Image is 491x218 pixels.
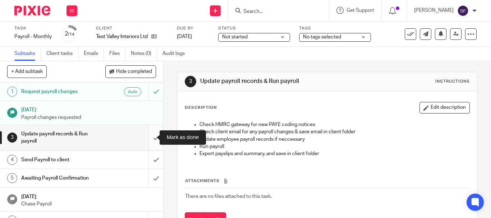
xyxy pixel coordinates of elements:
button: Hide completed [105,65,156,78]
p: [PERSON_NAME] [414,7,454,14]
label: Status [218,25,290,31]
div: 2 [65,30,74,38]
p: Run payroll [199,143,469,150]
div: Payroll - Monthly [14,33,52,40]
div: 3 [185,76,196,87]
div: 1 [7,87,17,97]
label: Task [14,25,52,31]
h1: Awaiting Payroll Confirmation [21,173,101,184]
a: Emails [84,47,104,61]
span: No tags selected [303,34,341,40]
img: Pixie [14,6,50,15]
h1: [DATE] [21,191,156,200]
p: Check client email for any payroll changes & save email in client folder [199,128,469,135]
h1: Update payroll records & Run payroll [21,129,101,147]
p: Check HMRC gateway for new PAYE coding notices [199,121,469,128]
span: There are no files attached to this task. [185,194,272,199]
div: Instructions [435,79,470,84]
h1: [DATE] [21,105,156,113]
p: Update employee payroll records if neccessary [199,136,469,143]
span: Attachments [185,179,220,183]
a: Audit logs [162,47,190,61]
p: Test Valley Interiors Ltd [96,33,148,40]
p: Description [185,105,217,111]
label: Due by [177,25,209,31]
div: 3 [7,133,17,143]
h1: Request payroll changes [21,86,101,97]
a: Files [109,47,125,61]
div: 4 [7,155,17,165]
span: Get Support [347,8,374,13]
p: Payroll changes requested [21,114,156,121]
small: /14 [68,32,74,36]
h1: Update payroll records & Run payroll [200,78,343,85]
button: + Add subtask [7,65,47,78]
p: Chase Payroll [21,200,156,208]
a: Client tasks [46,47,78,61]
p: Export payslips and summary, and save in client folder [199,150,469,157]
span: Not started [222,34,248,40]
img: svg%3E [457,5,469,17]
span: [DATE] [177,34,192,39]
span: Hide completed [116,69,152,75]
div: Auto [124,87,141,96]
div: 5 [7,173,17,183]
h1: Send Payroll to client [21,154,101,165]
a: Subtasks [14,47,41,61]
label: Tags [299,25,371,31]
input: Search [243,9,307,15]
a: Notes (0) [131,47,157,61]
label: Client [96,25,168,31]
button: Edit description [419,102,470,113]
